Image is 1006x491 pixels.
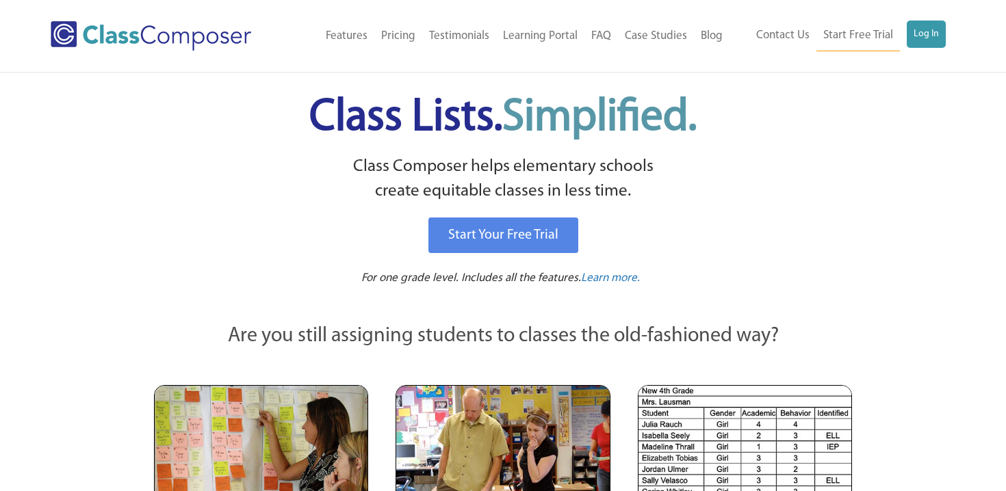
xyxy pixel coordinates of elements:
nav: Header Menu [730,21,946,51]
span: Class Lists. [309,96,697,140]
a: Start Your Free Trial [428,217,578,253]
img: Class Composer [51,21,251,51]
span: For one grade level. Includes all the features. [361,272,581,284]
a: Features [319,21,374,51]
a: Case Studies [618,21,694,51]
a: Pricing [374,21,422,51]
a: Start Free Trial [816,21,900,51]
a: Testimonials [422,21,496,51]
nav: Header Menu [287,21,730,51]
a: Learn more. [581,270,640,287]
p: Class Composer helps elementary schools create equitable classes in less time. [152,155,854,204]
span: Start Your Free Trial [448,228,558,242]
span: Learn more. [581,272,640,284]
a: Log In [907,21,946,48]
a: Contact Us [749,21,816,51]
a: Learning Portal [496,21,584,51]
a: Blog [694,21,730,51]
span: Simplified. [502,96,697,140]
a: FAQ [584,21,618,51]
p: Are you still assigning students to classes the old-fashioned way? [154,321,852,351]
